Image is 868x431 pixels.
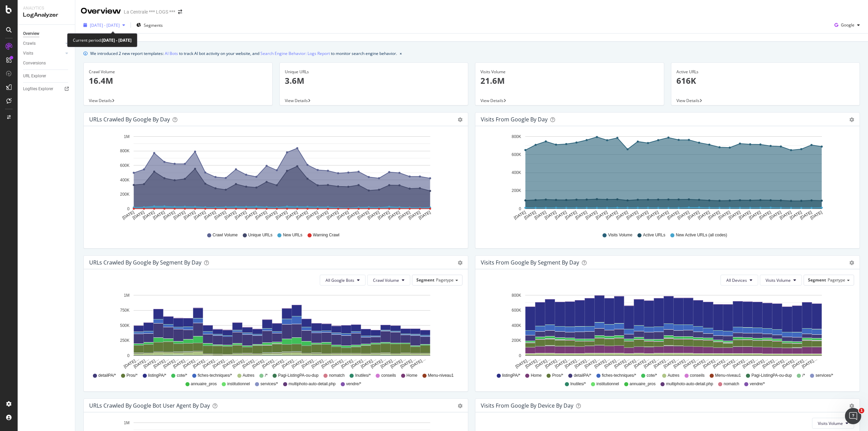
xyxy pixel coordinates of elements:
[534,210,547,220] text: [DATE]
[481,291,852,370] svg: A chart.
[120,163,130,168] text: 600K
[23,60,70,67] a: Conversions
[512,338,521,343] text: 200K
[647,373,657,378] span: cote/*
[615,210,629,220] text: [DATE]
[377,210,391,220] text: [DATE]
[248,232,272,238] span: Unique URLs
[717,210,731,220] text: [DATE]
[89,402,210,409] div: URLs Crawled by Google bot User Agent By Day
[789,210,803,220] text: [DATE]
[23,60,46,67] div: Conversions
[636,210,649,220] text: [DATE]
[120,338,130,343] text: 250K
[481,259,579,266] div: Visits from Google By Segment By Day
[480,98,504,103] span: View Details
[458,260,462,265] div: gear
[90,50,397,57] div: We introduced 2 new report templates: to track AI bot activity on your website, and to monitor se...
[89,291,460,370] div: A chart.
[90,22,120,28] span: [DATE] - [DATE]
[23,85,53,93] div: Logfiles Explorer
[519,207,521,211] text: 0
[552,373,563,378] span: Pros/*
[758,210,772,220] text: [DATE]
[367,275,410,286] button: Crawl Volume
[23,50,33,57] div: Visits
[513,210,527,220] text: [DATE]
[832,20,863,31] button: Google
[397,210,411,220] text: [DATE]
[418,210,431,220] text: [DATE]
[715,373,741,378] span: Menu-niveau1
[690,373,705,378] span: conseils
[721,275,758,286] button: All Devices
[191,381,217,387] span: annuaire_pros
[81,5,121,17] div: Overview
[193,210,206,220] text: [DATE]
[512,152,521,157] text: 600K
[387,210,401,220] text: [DATE]
[23,30,70,37] a: Overview
[120,308,130,313] text: 750K
[416,277,434,283] span: Segment
[564,210,578,220] text: [DATE]
[142,210,156,220] text: [DATE]
[656,210,670,220] text: [DATE]
[602,373,636,378] span: fiches-techniques/*
[367,210,380,220] text: [DATE]
[828,277,845,283] span: Pagetype
[676,232,727,238] span: New Active URLs (all codes)
[724,381,739,387] span: nomatch
[162,210,176,220] text: [DATE]
[841,22,854,28] span: Google
[531,373,541,378] span: Home
[512,189,521,193] text: 200K
[244,210,258,220] text: [DATE]
[177,373,187,378] span: cote/*
[799,210,813,220] text: [DATE]
[346,381,361,387] span: vendre/*
[183,210,196,220] text: [DATE]
[845,408,861,424] iframe: Intercom live chat
[481,132,852,226] svg: A chart.
[89,132,460,226] svg: A chart.
[325,277,354,283] span: All Google Bots
[512,323,521,328] text: 400K
[89,98,112,103] span: View Details
[305,210,319,220] text: [DATE]
[89,69,267,75] div: Crawl Volume
[23,5,70,11] div: Analytics
[124,293,130,298] text: 1M
[198,373,232,378] span: fiches-techniques/*
[428,373,454,378] span: Menu-niveau1
[481,116,548,123] div: Visits from Google by day
[89,75,267,86] p: 16.4M
[849,260,854,265] div: gear
[381,373,396,378] span: conseils
[668,373,679,378] span: Autres
[355,373,371,378] span: Inutiles/*
[626,210,639,220] text: [DATE]
[512,134,521,139] text: 800K
[697,210,711,220] text: [DATE]
[408,210,421,220] text: [DATE]
[502,373,520,378] span: listingPA/*
[165,50,178,57] a: AI Bots
[120,149,130,154] text: 800K
[203,210,217,220] text: [DATE]
[124,134,130,139] text: 1M
[81,20,128,31] button: [DATE] - [DATE]
[726,277,747,283] span: All Devices
[23,73,46,80] div: URL Explorer
[234,210,248,220] text: [DATE]
[480,75,659,86] p: 21.6M
[596,381,619,387] span: institutionnel
[812,418,854,429] button: Visits Volume
[124,420,130,425] text: 1M
[849,117,854,122] div: gear
[23,85,70,93] a: Logfiles Explorer
[89,116,170,123] div: URLs Crawled by Google by day
[224,210,237,220] text: [DATE]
